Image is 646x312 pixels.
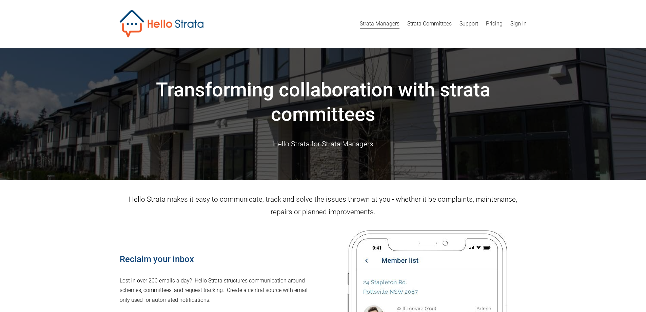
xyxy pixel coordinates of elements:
[120,10,203,37] img: Hello Strata
[120,253,317,265] h4: Reclaim your inbox
[510,18,527,29] a: Sign In
[360,18,399,29] a: Strata Managers
[120,78,527,127] h1: Transforming collaboration with strata committees
[120,193,527,219] p: Hello Strata makes it easy to communicate, track and solve the issues thrown at you - whether it ...
[407,18,452,29] a: Strata Committees
[120,138,527,150] p: Hello Strata for Strata Managers
[486,18,503,29] a: Pricing
[459,18,478,29] a: Support
[120,276,317,305] p: Lost in over 200 emails a day? Hello Strata structures communication around schemes, committees, ...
